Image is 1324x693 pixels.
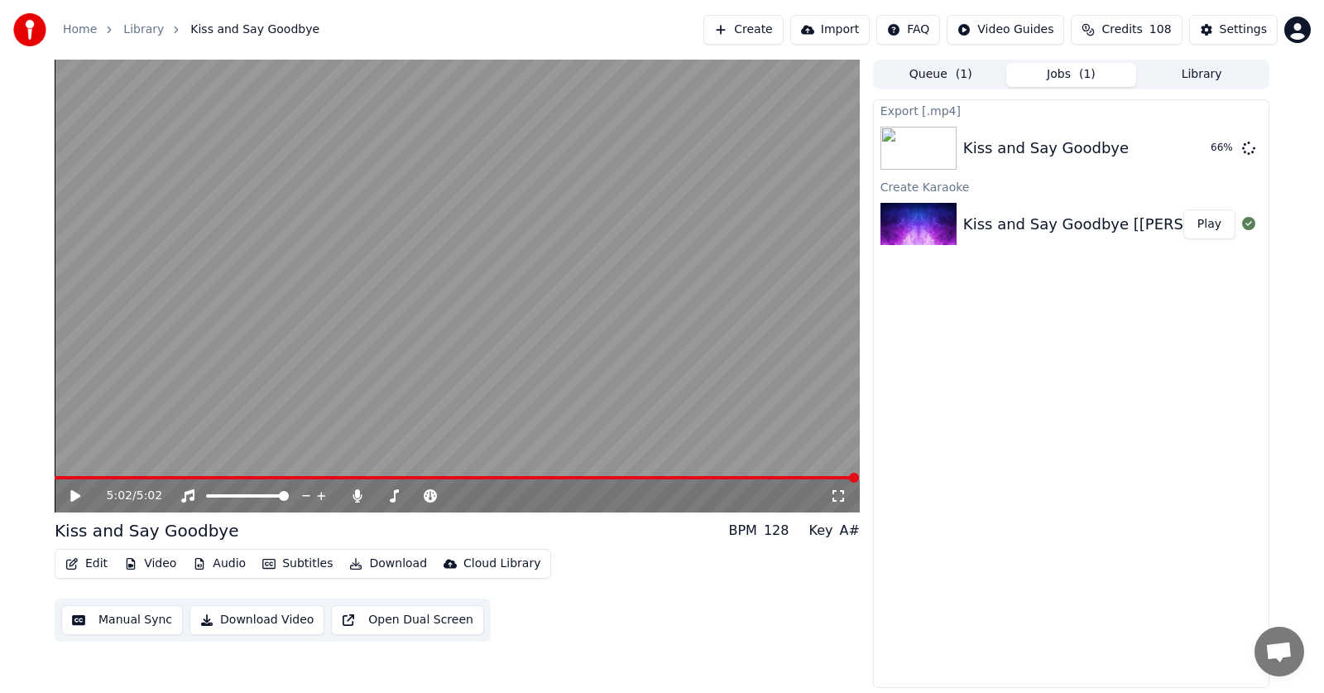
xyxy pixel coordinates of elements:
[875,63,1006,87] button: Queue
[1101,22,1142,38] span: Credits
[463,556,540,572] div: Cloud Library
[1189,15,1278,45] button: Settings
[137,488,162,504] span: 5:02
[947,15,1064,45] button: Video Guides
[1220,22,1267,38] div: Settings
[190,22,319,38] span: Kiss and Say Goodbye
[63,22,319,38] nav: breadcrumb
[107,488,132,504] span: 5:02
[343,552,434,575] button: Download
[186,552,252,575] button: Audio
[1071,15,1182,45] button: Credits108
[728,521,756,541] div: BPM
[874,176,1269,196] div: Create Karaoke
[118,552,183,575] button: Video
[963,137,1129,160] div: Kiss and Say Goodbye
[874,100,1269,120] div: Export [.mp4]
[331,605,484,635] button: Open Dual Screen
[1006,63,1137,87] button: Jobs
[808,521,832,541] div: Key
[63,22,97,38] a: Home
[256,552,339,575] button: Subtitles
[1254,627,1304,676] div: Open de chat
[55,519,239,542] div: Kiss and Say Goodbye
[956,66,972,83] span: ( 1 )
[1079,66,1096,83] span: ( 1 )
[876,15,940,45] button: FAQ
[1136,63,1267,87] button: Library
[839,521,859,541] div: A#
[790,15,870,45] button: Import
[1211,142,1235,155] div: 66 %
[764,521,789,541] div: 128
[1149,22,1172,38] span: 108
[59,552,114,575] button: Edit
[703,15,784,45] button: Create
[61,605,183,635] button: Manual Sync
[123,22,164,38] a: Library
[13,13,46,46] img: youka
[107,488,146,504] div: /
[189,605,324,635] button: Download Video
[1183,209,1235,239] button: Play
